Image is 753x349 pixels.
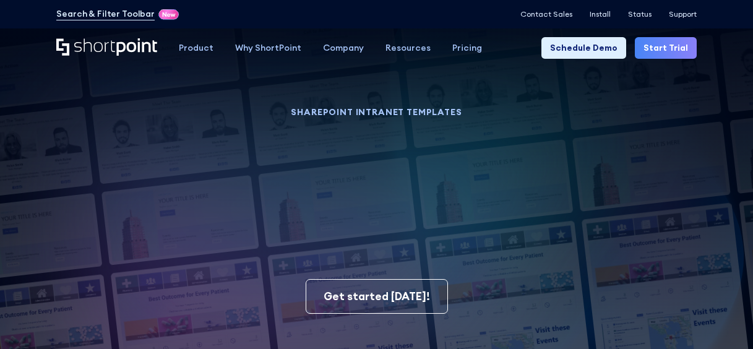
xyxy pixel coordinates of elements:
div: Why ShortPoint [235,41,301,54]
div: Product [179,41,213,54]
a: Contact Sales [520,10,572,19]
a: Company [312,37,375,59]
div: Resources [385,41,431,54]
div: Pricing [452,41,482,54]
h1: SHAREPOINT INTRANET TEMPLATES [123,108,630,116]
div: Get started [DATE]! [324,288,430,304]
a: Start Trial [635,37,697,59]
a: Search & Filter Toolbar [56,7,155,20]
a: Install [590,10,611,19]
a: Home [56,38,157,57]
a: Product [168,37,225,59]
a: Schedule Demo [541,37,626,59]
a: Why ShortPoint [225,37,312,59]
a: Pricing [442,37,493,59]
a: Support [669,10,697,19]
a: Resources [375,37,442,59]
a: Get started [DATE]! [306,279,448,314]
a: Status [628,10,652,19]
div: Company [323,41,364,54]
